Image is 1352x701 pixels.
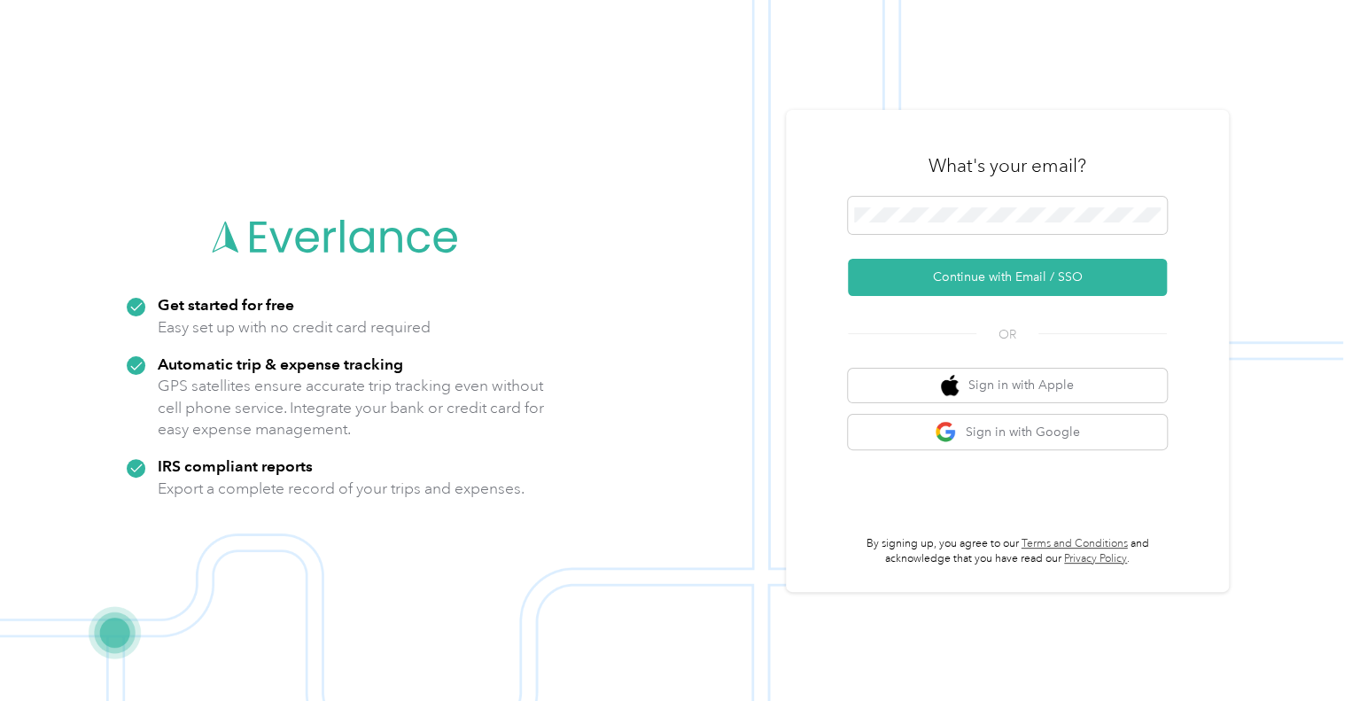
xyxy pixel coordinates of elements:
img: apple logo [941,375,959,397]
a: Privacy Policy [1064,552,1127,565]
span: OR [976,325,1038,344]
p: By signing up, you agree to our and acknowledge that you have read our . [848,536,1167,567]
button: google logoSign in with Google [848,415,1167,449]
p: GPS satellites ensure accurate trip tracking even without cell phone service. Integrate your bank... [158,375,545,440]
img: google logo [935,421,957,443]
p: Easy set up with no credit card required [158,316,431,339]
button: Continue with Email / SSO [848,259,1167,296]
button: apple logoSign in with Apple [848,369,1167,403]
iframe: Everlance-gr Chat Button Frame [1253,602,1352,701]
strong: Get started for free [158,295,294,314]
h3: What's your email? [929,153,1086,178]
a: Terms and Conditions [1022,537,1128,550]
strong: IRS compliant reports [158,456,313,475]
strong: Automatic trip & expense tracking [158,354,403,373]
p: Export a complete record of your trips and expenses. [158,478,524,500]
